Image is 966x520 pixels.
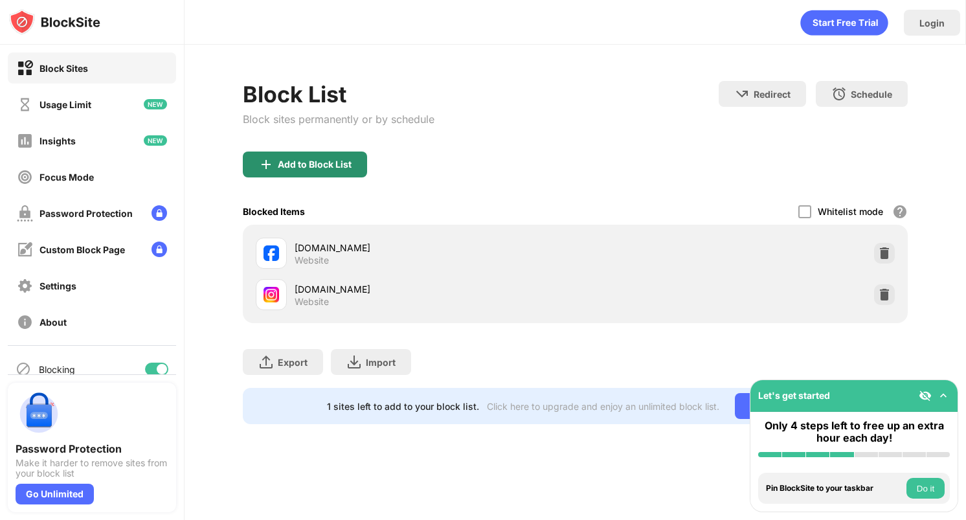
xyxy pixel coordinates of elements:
div: Redirect [754,89,791,100]
div: Insights [39,135,76,146]
img: eye-not-visible.svg [919,389,932,402]
div: Blocked Items [243,206,305,217]
div: Let's get started [758,390,830,401]
div: Click here to upgrade and enjoy an unlimited block list. [487,401,719,412]
div: Login [919,17,945,28]
img: new-icon.svg [144,135,167,146]
div: Website [295,254,329,266]
div: Block List [243,81,434,107]
div: Website [295,296,329,308]
img: favicons [264,287,279,302]
div: Make it harder to remove sites from your block list [16,458,168,479]
div: Go Unlimited [735,393,824,419]
img: focus-off.svg [17,169,33,185]
div: Block sites permanently or by schedule [243,113,434,126]
div: Only 4 steps left to free up an extra hour each day! [758,420,950,444]
div: Blocking [39,364,75,375]
div: Password Protection [39,208,133,219]
img: insights-off.svg [17,133,33,149]
img: lock-menu.svg [152,242,167,257]
div: Export [278,357,308,368]
div: Settings [39,280,76,291]
div: Usage Limit [39,99,91,110]
div: Custom Block Page [39,244,125,255]
div: Whitelist mode [818,206,883,217]
div: About [39,317,67,328]
div: [DOMAIN_NAME] [295,241,576,254]
img: time-usage-off.svg [17,96,33,113]
img: omni-setup-toggle.svg [937,389,950,402]
div: animation [800,10,888,36]
img: new-icon.svg [144,99,167,109]
div: Go Unlimited [16,484,94,504]
img: password-protection-off.svg [17,205,33,221]
div: Block Sites [39,63,88,74]
img: lock-menu.svg [152,205,167,221]
img: settings-off.svg [17,278,33,294]
img: logo-blocksite.svg [9,9,100,35]
div: Add to Block List [278,159,352,170]
div: Pin BlockSite to your taskbar [766,484,903,493]
img: about-off.svg [17,314,33,330]
button: Do it [906,478,945,499]
div: [DOMAIN_NAME] [295,282,576,296]
img: block-on.svg [17,60,33,76]
div: Schedule [851,89,892,100]
img: blocking-icon.svg [16,361,31,377]
div: Import [366,357,396,368]
img: favicons [264,245,279,261]
img: customize-block-page-off.svg [17,242,33,258]
div: Focus Mode [39,172,94,183]
div: 1 sites left to add to your block list. [327,401,479,412]
img: push-password-protection.svg [16,390,62,437]
div: Password Protection [16,442,168,455]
